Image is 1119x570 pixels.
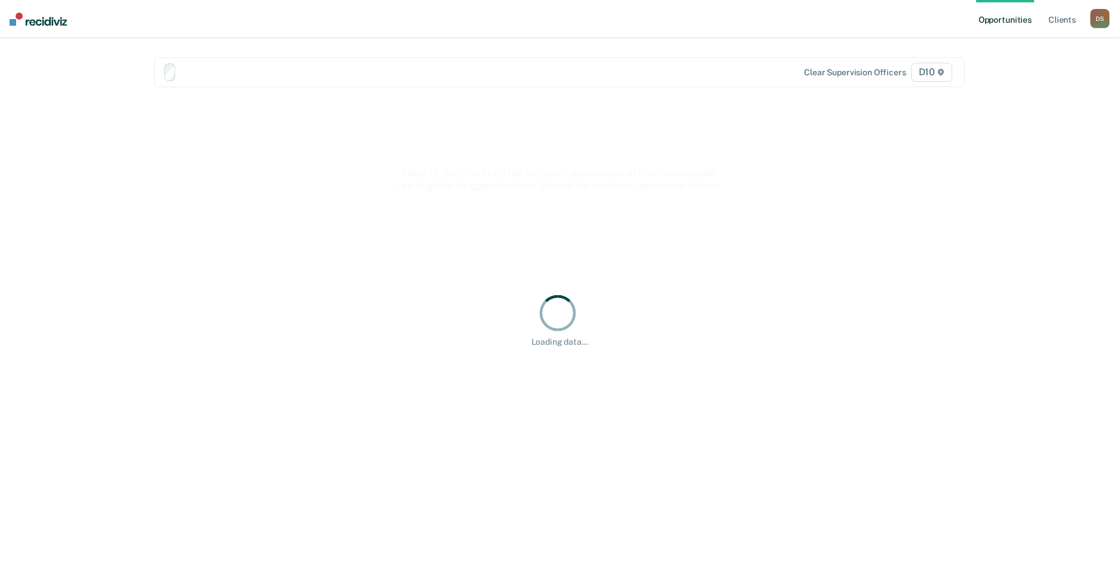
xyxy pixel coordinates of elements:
[10,13,67,26] img: Recidiviz
[911,63,952,82] span: D10
[531,337,588,347] div: Loading data...
[804,68,906,78] div: Clear supervision officers
[1090,9,1109,28] button: DS
[1090,9,1109,28] div: D S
